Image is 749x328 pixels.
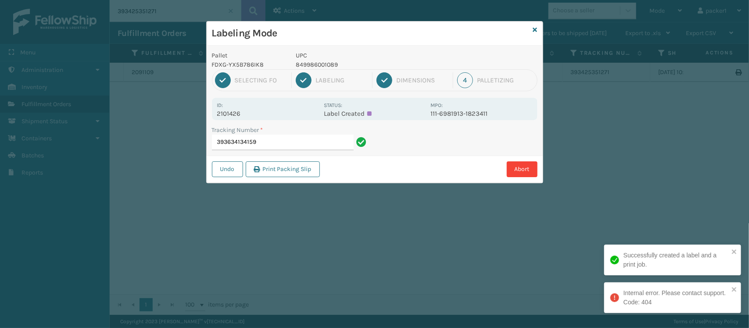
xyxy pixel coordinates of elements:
div: Dimensions [396,76,449,84]
p: Label Created [324,110,425,118]
p: 849986001089 [296,60,425,69]
button: Print Packing Slip [246,161,320,177]
p: FDXG-YX5B786IK8 [212,60,286,69]
div: 3 [376,72,392,88]
button: Undo [212,161,243,177]
div: Selecting FO [235,76,287,84]
button: Abort [507,161,538,177]
label: Id: [217,102,223,108]
div: Palletizing [477,76,534,84]
div: Successfully created a label and a print job. [624,251,729,269]
p: 2101426 [217,110,319,118]
div: Labeling [315,76,368,84]
h3: Labeling Mode [212,27,530,40]
label: MPO: [430,102,443,108]
button: close [731,286,738,294]
label: Tracking Number [212,125,263,135]
p: Pallet [212,51,286,60]
button: close [731,248,738,257]
label: Status: [324,102,342,108]
div: 1 [215,72,231,88]
p: UPC [296,51,425,60]
div: 2 [296,72,312,88]
p: 111-6981913-1823411 [430,110,532,118]
div: 4 [457,72,473,88]
div: Internal error. Please contact support. Code: 404 [624,289,729,307]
